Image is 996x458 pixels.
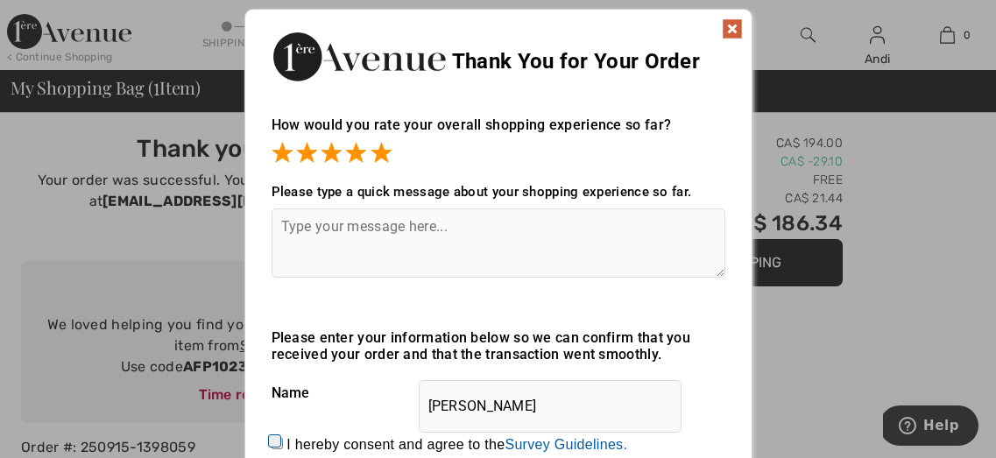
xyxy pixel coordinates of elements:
[40,12,76,28] span: Help
[505,437,627,452] a: Survey Guidelines.
[272,329,725,363] div: Please enter your information below so we can confirm that you received your order and that the t...
[272,27,447,86] img: Thank You for Your Order
[272,99,725,166] div: How would you rate your overall shopping experience so far?
[272,184,725,200] div: Please type a quick message about your shopping experience so far.
[272,371,725,415] div: Name
[722,18,743,39] img: x
[452,49,700,74] span: Thank You for Your Order
[286,437,627,453] label: I hereby consent and agree to the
